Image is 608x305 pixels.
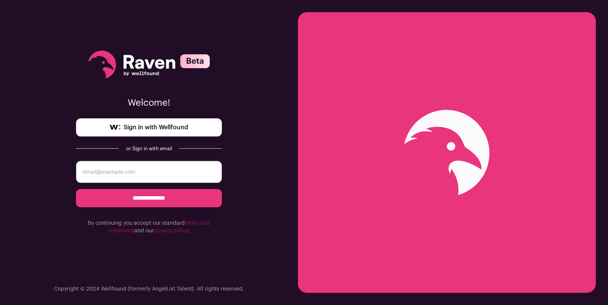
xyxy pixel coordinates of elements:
[154,228,188,234] a: privacy policy
[108,221,210,234] a: terms and conditions
[110,125,120,130] img: wellfound-symbol-flush-black-fb3c872781a75f747ccb3a119075da62bfe97bd399995f84a933054e44a575c4.png
[76,97,222,109] p: Welcome!
[76,118,222,137] a: Sign in with Wellfound
[54,285,244,293] p: Copyright © 2024 Wellfound (formerly AngelList Talent). All rights reserved.
[125,146,173,152] div: or Sign in with email
[76,161,222,183] input: email@example.com
[76,219,222,235] p: By continuing you accept our standard and our .
[123,123,188,132] span: Sign in with Wellfound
